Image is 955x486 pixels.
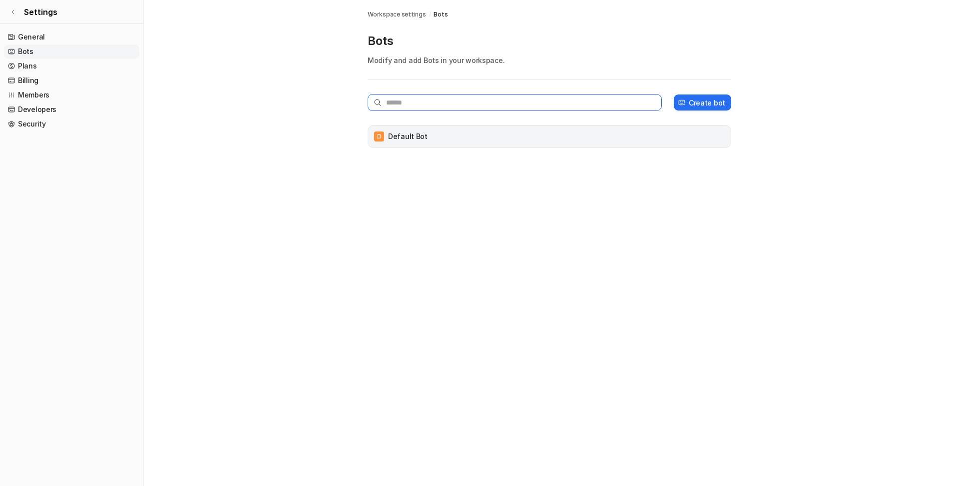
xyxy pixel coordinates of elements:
p: Create bot [689,97,725,108]
button: Create bot [674,94,731,110]
p: Modify and add Bots in your workspace. [368,55,731,65]
span: / [429,10,431,19]
a: Bots [4,44,139,58]
a: Billing [4,73,139,87]
img: create [678,99,686,106]
span: D [374,131,384,141]
a: Members [4,88,139,102]
span: Settings [24,6,57,18]
a: General [4,30,139,44]
a: Security [4,117,139,131]
a: Bots [434,10,448,19]
p: Default Bot [388,131,428,141]
a: Plans [4,59,139,73]
a: Developers [4,102,139,116]
a: Workspace settings [368,10,426,19]
p: Bots [368,33,731,49]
